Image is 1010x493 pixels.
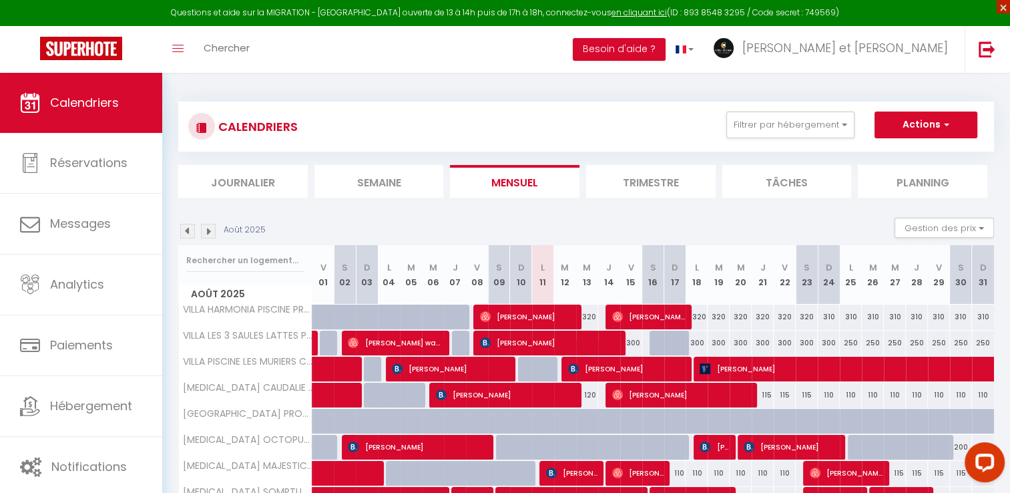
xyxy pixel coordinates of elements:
th: 07 [444,245,466,305]
span: Messages [50,215,111,232]
div: 300 [752,331,774,355]
span: Notifications [51,458,127,475]
abbr: J [914,261,919,274]
span: [PERSON_NAME] wants [348,330,443,355]
abbr: L [541,261,545,274]
span: [MEDICAL_DATA] CAUDALIE PISCINE MONTFERRIER PROCHE [GEOGRAPHIC_DATA] ET PLAGES [181,383,314,393]
div: 310 [950,305,972,329]
abbr: V [474,261,480,274]
div: 115 [906,461,928,486]
div: 110 [730,461,752,486]
div: 310 [840,305,862,329]
abbr: D [672,261,678,274]
div: 110 [664,461,686,486]
th: 29 [928,245,950,305]
button: Besoin d'aide ? [573,38,666,61]
div: 110 [774,461,796,486]
th: 11 [532,245,554,305]
th: 17 [664,245,686,305]
div: 115 [928,461,950,486]
div: 300 [796,331,818,355]
th: 10 [510,245,532,305]
span: VILLA LES 3 SAULES LATTES PROCHE [GEOGRAPHIC_DATA] ET PLAGES [181,331,314,341]
button: Actions [874,112,977,138]
th: 09 [488,245,510,305]
th: 21 [752,245,774,305]
abbr: S [342,261,348,274]
div: 110 [818,383,840,407]
span: Calendriers [50,94,119,111]
abbr: S [496,261,502,274]
abbr: L [848,261,852,274]
div: 320 [686,305,708,329]
img: logout [979,41,995,57]
th: 19 [708,245,730,305]
abbr: M [737,261,745,274]
th: 24 [818,245,840,305]
th: 26 [862,245,884,305]
img: ... [714,38,734,58]
abbr: V [936,261,942,274]
abbr: D [364,261,370,274]
div: 200 [972,435,994,460]
div: 300 [686,331,708,355]
div: 110 [708,461,730,486]
li: Semaine [314,165,444,198]
div: 310 [884,305,906,329]
th: 16 [642,245,664,305]
abbr: V [782,261,788,274]
div: 120 [576,383,598,407]
th: 15 [620,245,642,305]
th: 30 [950,245,972,305]
span: [PERSON_NAME] et [PERSON_NAME] [742,39,948,56]
th: 03 [356,245,378,305]
input: Rechercher un logement... [186,249,304,273]
abbr: M [429,261,437,274]
div: 110 [906,383,928,407]
div: 300 [818,331,840,355]
div: 110 [686,461,708,486]
span: Analytics [50,276,104,293]
button: Filtrer par hébergement [726,112,854,138]
span: Chercher [204,41,250,55]
th: 14 [598,245,620,305]
abbr: M [407,261,415,274]
th: 20 [730,245,752,305]
abbr: J [606,261,611,274]
a: ... [PERSON_NAME] et [PERSON_NAME] [704,26,965,73]
p: Août 2025 [224,224,266,236]
div: 200 [950,435,972,460]
span: [PERSON_NAME] [436,382,575,407]
span: Réservations [50,154,128,171]
div: 250 [840,331,862,355]
span: [PERSON_NAME] [480,304,575,329]
div: 110 [884,383,906,407]
div: 300 [730,331,752,355]
iframe: LiveChat chat widget [954,437,1010,493]
abbr: M [868,261,876,274]
abbr: S [958,261,964,274]
abbr: S [804,261,810,274]
div: 115 [752,383,774,407]
span: [GEOGRAPHIC_DATA] PROCHE [GEOGRAPHIC_DATA] ET PLAGES [181,409,314,419]
abbr: L [695,261,699,274]
abbr: D [826,261,832,274]
span: [PERSON_NAME] [612,304,686,329]
abbr: J [760,261,766,274]
th: 04 [378,245,400,305]
th: 22 [774,245,796,305]
th: 05 [400,245,422,305]
abbr: M [583,261,591,274]
div: 250 [884,331,906,355]
abbr: L [387,261,391,274]
div: 110 [752,461,774,486]
h3: CALENDRIERS [215,112,298,142]
span: [PERSON_NAME] [568,356,686,381]
div: 110 [840,383,862,407]
th: 08 [466,245,488,305]
div: 310 [906,305,928,329]
div: 110 [928,383,950,407]
th: 27 [884,245,906,305]
th: 28 [906,245,928,305]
